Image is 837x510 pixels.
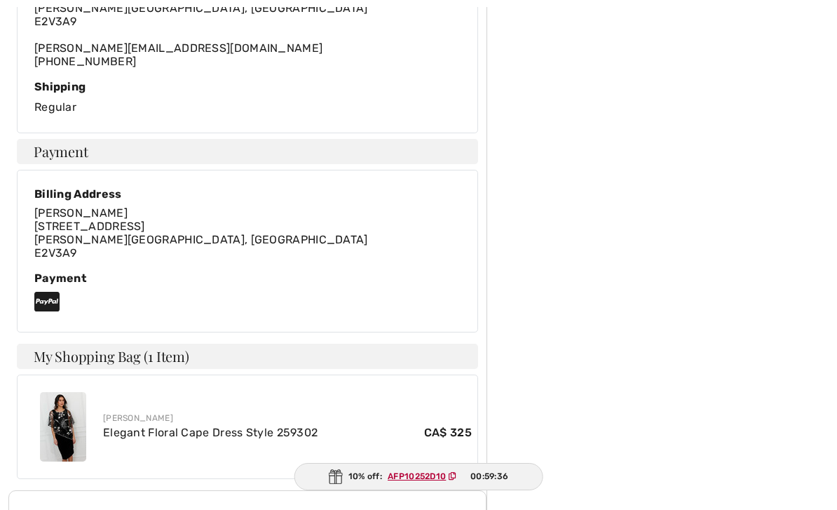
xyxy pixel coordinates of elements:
ins: AFP10252D10 [388,471,446,481]
img: Elegant Floral Cape Dress Style 259302 [40,392,86,462]
a: Elegant Floral Cape Dress Style 259302 [103,426,318,439]
h4: My Shopping Bag (1 Item) [17,344,478,369]
span: CA$ 325 [424,424,472,441]
span: 00:59:36 [470,470,508,483]
h4: Payment [17,139,478,164]
span: [STREET_ADDRESS] [PERSON_NAME][GEOGRAPHIC_DATA], [GEOGRAPHIC_DATA] E2V3A9 [34,220,368,260]
div: [PERSON_NAME] [103,412,472,424]
a: [PHONE_NUMBER] [34,55,136,68]
div: Regular [34,80,461,116]
div: Shipping [34,80,461,93]
div: 10% off: [294,463,543,490]
div: Billing Address [34,187,368,201]
img: Gift.svg [329,469,343,484]
span: [PERSON_NAME] [34,206,128,220]
div: Payment [34,271,461,285]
